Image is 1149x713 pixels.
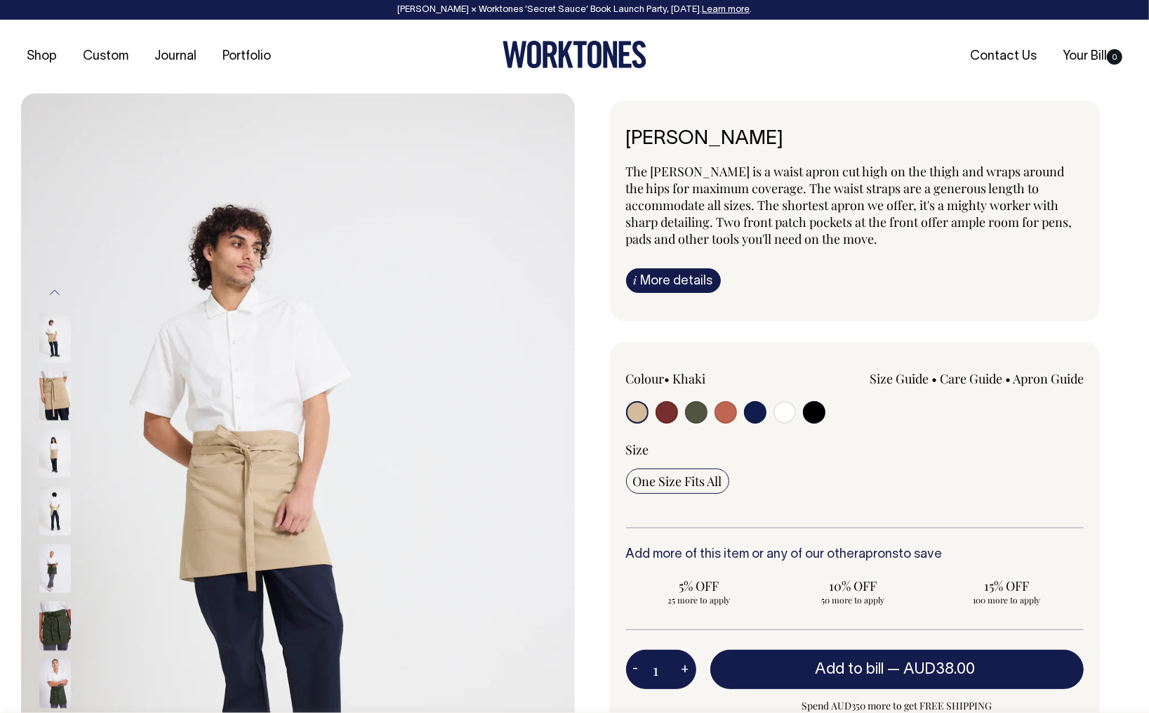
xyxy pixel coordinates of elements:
[633,577,764,594] span: 5% OFF
[634,273,637,287] span: i
[1057,45,1128,68] a: Your Bill0
[710,650,1084,689] button: Add to bill —AUD38.00
[44,277,65,308] button: Previous
[626,469,729,494] input: One Size Fits All
[626,163,1072,247] span: The [PERSON_NAME] is a waist apron cut high on the thigh and wraps around the hips for maximum co...
[702,6,750,14] a: Learn more
[931,370,937,387] span: •
[39,601,71,650] img: olive
[780,573,925,610] input: 10% OFF 50 more to apply
[941,594,1072,606] span: 100 more to apply
[633,594,764,606] span: 25 more to apply
[903,662,975,676] span: AUD38.00
[626,441,1084,458] div: Size
[626,129,1084,150] h6: [PERSON_NAME]
[787,577,918,594] span: 10% OFF
[39,659,71,708] img: olive
[626,655,646,683] button: -
[940,370,1002,387] a: Care Guide
[1107,49,1122,65] span: 0
[626,370,809,387] div: Colour
[626,573,771,610] input: 5% OFF 25 more to apply
[626,268,721,293] a: iMore details
[39,313,71,362] img: khaki
[859,549,899,561] a: aprons
[21,45,62,68] a: Shop
[14,5,1135,15] div: [PERSON_NAME] × Worktones ‘Secret Sauce’ Book Launch Party, [DATE]. .
[626,548,1084,562] h6: Add more of this item or any of our other to save
[787,594,918,606] span: 50 more to apply
[217,45,277,68] a: Portfolio
[934,573,1079,610] input: 15% OFF 100 more to apply
[1005,370,1011,387] span: •
[39,371,71,420] img: khaki
[149,45,202,68] a: Journal
[815,662,884,676] span: Add to bill
[964,45,1042,68] a: Contact Us
[887,662,978,676] span: —
[39,544,71,593] img: olive
[941,577,1072,594] span: 15% OFF
[39,429,71,478] img: khaki
[77,45,134,68] a: Custom
[673,370,706,387] label: Khaki
[1013,370,1084,387] a: Apron Guide
[870,370,929,387] a: Size Guide
[675,655,696,683] button: +
[39,486,71,535] img: khaki
[665,370,670,387] span: •
[633,473,722,490] span: One Size Fits All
